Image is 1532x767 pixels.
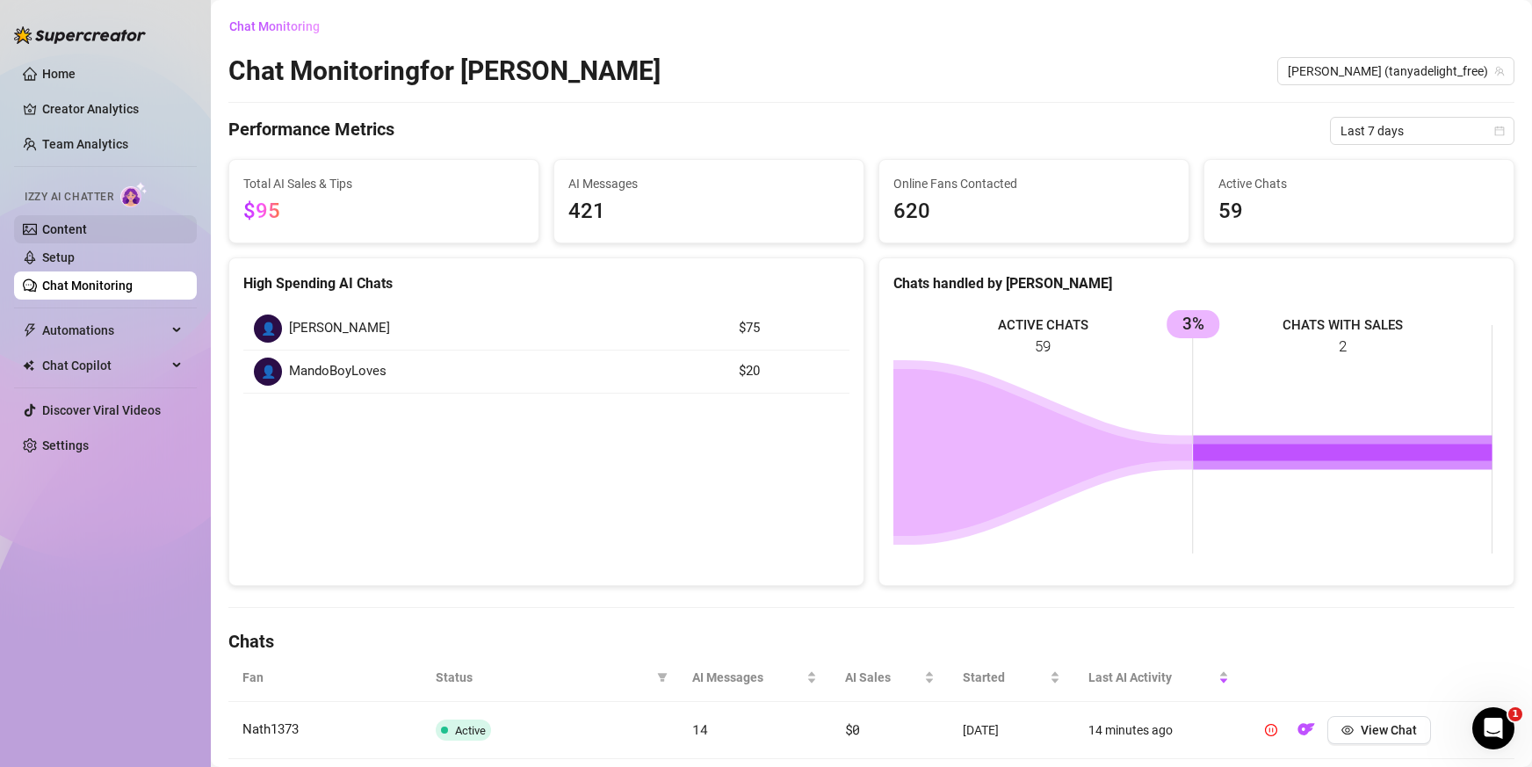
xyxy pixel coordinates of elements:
[42,222,87,236] a: Content
[654,664,671,691] span: filter
[1297,720,1315,738] img: OF
[42,403,161,417] a: Discover Viral Videos
[1074,654,1243,702] th: Last AI Activity
[893,174,1174,193] span: Online Fans Contacted
[1327,716,1431,744] button: View Chat
[42,351,167,380] span: Chat Copilot
[289,361,387,382] span: MandoBoyLoves
[14,26,146,44] img: logo-BBDzfeDw.svg
[831,654,949,702] th: AI Sales
[1288,58,1504,84] span: Tanya (tanyadelight_free)
[243,174,524,193] span: Total AI Sales & Tips
[42,137,128,151] a: Team Analytics
[42,67,76,81] a: Home
[42,438,89,452] a: Settings
[1472,707,1514,749] iframe: Intercom live chat
[845,668,921,687] span: AI Sales
[228,629,1514,654] h4: Chats
[42,279,133,293] a: Chat Monitoring
[692,720,707,738] span: 14
[23,323,37,337] span: thunderbolt
[893,272,1499,294] div: Chats handled by [PERSON_NAME]
[949,654,1073,702] th: Started
[893,195,1174,228] span: 620
[1494,126,1505,136] span: calendar
[242,721,299,737] span: Nath1373
[25,189,113,206] span: Izzy AI Chatter
[678,654,830,702] th: AI Messages
[568,174,849,193] span: AI Messages
[1494,66,1505,76] span: team
[254,358,282,386] div: 👤
[1218,174,1499,193] span: Active Chats
[949,702,1073,759] td: [DATE]
[739,361,839,382] article: $20
[1361,723,1417,737] span: View Chat
[228,117,394,145] h4: Performance Metrics
[23,359,34,372] img: Chat Copilot
[657,672,668,683] span: filter
[455,724,486,737] span: Active
[1074,702,1243,759] td: 14 minutes ago
[1265,724,1277,736] span: pause-circle
[845,720,860,738] span: $0
[1218,195,1499,228] span: 59
[739,318,839,339] article: $75
[1292,716,1320,744] button: OF
[42,95,183,123] a: Creator Analytics
[289,318,390,339] span: [PERSON_NAME]
[42,316,167,344] span: Automations
[42,250,75,264] a: Setup
[1508,707,1522,721] span: 1
[229,19,320,33] span: Chat Monitoring
[228,54,661,88] h2: Chat Monitoring for [PERSON_NAME]
[254,315,282,343] div: 👤
[1088,668,1215,687] span: Last AI Activity
[568,195,849,228] span: 421
[1341,724,1354,736] span: eye
[692,668,802,687] span: AI Messages
[228,654,422,702] th: Fan
[963,668,1045,687] span: Started
[1340,118,1504,144] span: Last 7 days
[228,12,334,40] button: Chat Monitoring
[1292,727,1320,741] a: OF
[243,272,849,294] div: High Spending AI Chats
[436,668,651,687] span: Status
[243,199,280,223] span: $95
[120,182,148,207] img: AI Chatter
